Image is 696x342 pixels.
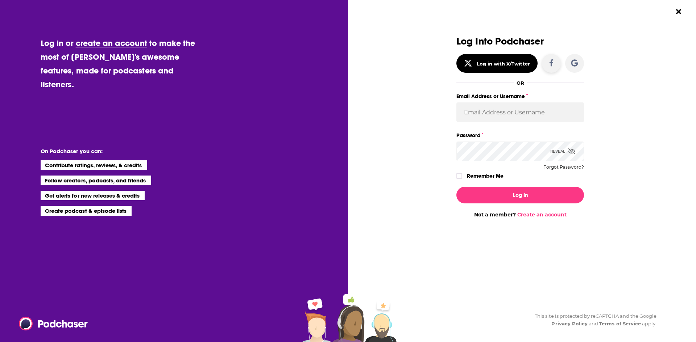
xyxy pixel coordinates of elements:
[456,187,584,203] button: Log In
[41,160,147,170] li: Contribute ratings, reviews, & credits
[477,61,530,67] div: Log in with X/Twitter
[599,321,641,326] a: Terms of Service
[41,148,186,155] li: On Podchaser you can:
[529,312,656,328] div: This site is protected by reCAPTCHA and the Google and apply.
[41,191,145,200] li: Get alerts for new releases & credits
[517,80,524,86] div: OR
[456,211,584,218] div: Not a member?
[551,321,588,326] a: Privacy Policy
[456,36,584,47] h3: Log Into Podchaser
[456,102,584,122] input: Email Address or Username
[550,142,575,161] div: Reveal
[19,317,88,330] img: Podchaser - Follow, Share and Rate Podcasts
[456,92,584,101] label: Email Address or Username
[456,54,538,73] button: Log in with X/Twitter
[517,211,567,218] a: Create an account
[456,131,584,140] label: Password
[467,171,504,181] label: Remember Me
[672,5,685,18] button: Close Button
[41,206,132,215] li: Create podcast & episode lists
[543,165,584,170] button: Forgot Password?
[41,176,151,185] li: Follow creators, podcasts, and friends
[19,317,83,330] a: Podchaser - Follow, Share and Rate Podcasts
[76,38,147,48] a: create an account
